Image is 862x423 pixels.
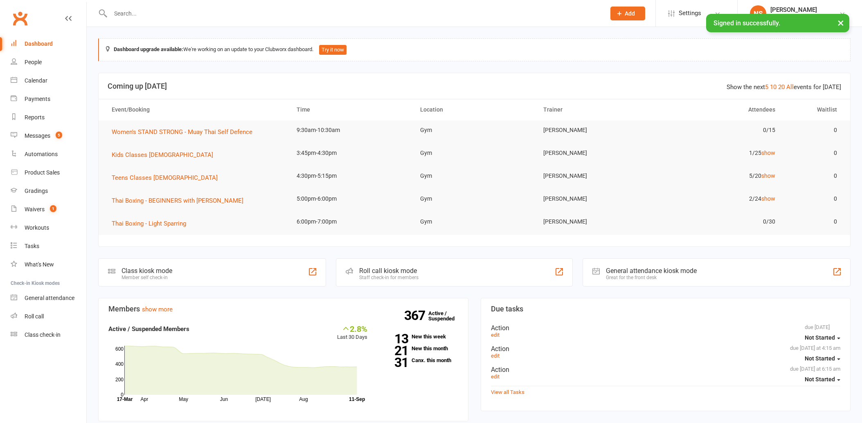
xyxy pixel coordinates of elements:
button: Kids Classes [DEMOGRAPHIC_DATA] [112,150,219,160]
div: Great for the front desk [606,275,697,280]
span: Teens Classes [DEMOGRAPHIC_DATA] [112,174,218,181]
div: Action [491,366,841,374]
td: Gym [413,166,536,186]
td: [PERSON_NAME] [536,166,659,186]
div: Show the next events for [DATE] [727,82,841,92]
div: People [25,59,42,65]
button: Women's STAND STRONG - Muay Thai Self Defence [112,127,258,137]
div: Product Sales [25,169,60,176]
div: Workouts [25,224,49,231]
a: Product Sales [11,163,86,182]
div: Class kiosk mode [122,267,172,275]
div: Reports [25,114,45,121]
th: Event/Booking [104,99,289,120]
td: 1/25 [659,143,783,163]
button: Try it now [319,45,347,55]
div: General attendance [25,295,74,301]
a: What's New [11,255,86,274]
div: Action [491,345,841,353]
a: 5 [765,83,768,91]
span: Thai Boxing - Light Sparring [112,220,186,227]
div: Member self check-in [122,275,172,280]
button: Teens Classes [DEMOGRAPHIC_DATA] [112,173,223,183]
a: edit [491,374,500,380]
a: Automations [11,145,86,163]
span: Add [625,10,635,17]
strong: 31 [380,356,408,369]
th: Time [289,99,412,120]
div: Roll call [25,313,44,320]
div: Calendar [25,77,47,84]
td: 0 [783,143,844,163]
span: 1 [50,205,56,212]
a: View all Tasks [491,389,524,395]
a: edit [491,332,500,338]
td: 0 [783,212,844,231]
td: 0/15 [659,121,783,140]
a: show [761,195,775,202]
h3: Members [108,305,458,313]
div: Dashboard [25,40,53,47]
button: Not Started [805,330,840,345]
span: Settings [679,4,701,22]
div: Class check-in [25,331,61,338]
a: Waivers 1 [11,200,86,219]
button: Thai Boxing - Light Sparring [112,219,192,228]
strong: 21 [380,345,408,357]
button: Add [610,7,645,20]
a: Roll call [11,307,86,326]
td: 0/30 [659,212,783,231]
td: 4:30pm-5:15pm [289,166,412,186]
span: Not Started [805,334,835,341]
span: 5 [56,132,62,139]
div: General attendance kiosk mode [606,267,697,275]
div: Last 30 Days [337,324,367,342]
th: Waitlist [783,99,844,120]
a: Dashboard [11,35,86,53]
a: edit [491,353,500,359]
div: Bulldog Thai Boxing School [770,13,839,21]
td: [PERSON_NAME] [536,121,659,140]
th: Location [413,99,536,120]
div: Roll call kiosk mode [359,267,419,275]
span: Not Started [805,355,835,362]
a: 367Active / Suspended [428,304,464,327]
td: [PERSON_NAME] [536,143,659,163]
td: [PERSON_NAME] [536,189,659,208]
a: Reports [11,108,86,127]
th: Trainer [536,99,659,120]
span: Not Started [805,376,835,383]
span: Women's STAND STRONG - Muay Thai Self Defence [112,128,252,136]
td: 0 [783,121,844,140]
td: 6:00pm-7:00pm [289,212,412,231]
div: [PERSON_NAME] [770,6,839,13]
a: Messages 5 [11,127,86,145]
a: 31Canx. this month [380,358,458,363]
a: Payments [11,90,86,108]
button: × [833,14,848,31]
div: Staff check-in for members [359,275,419,280]
a: Clubworx [10,8,30,29]
div: Waivers [25,206,45,213]
a: All [786,83,794,91]
button: Not Started [805,372,840,387]
button: Not Started [805,351,840,366]
h3: Coming up [DATE] [108,82,841,90]
input: Search... [108,8,600,19]
div: Gradings [25,188,48,194]
td: Gym [413,212,536,231]
td: [PERSON_NAME] [536,212,659,231]
div: NS [750,5,766,22]
div: Tasks [25,243,39,249]
a: People [11,53,86,72]
a: show [761,172,775,179]
td: 0 [783,166,844,186]
div: 2.8% [337,324,367,333]
td: Gym [413,189,536,208]
th: Attendees [659,99,783,120]
a: 13New this week [380,334,458,339]
div: We're working on an update to your Clubworx dashboard. [98,38,851,61]
a: 10 [770,83,776,91]
td: Gym [413,143,536,163]
a: show [761,150,775,156]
